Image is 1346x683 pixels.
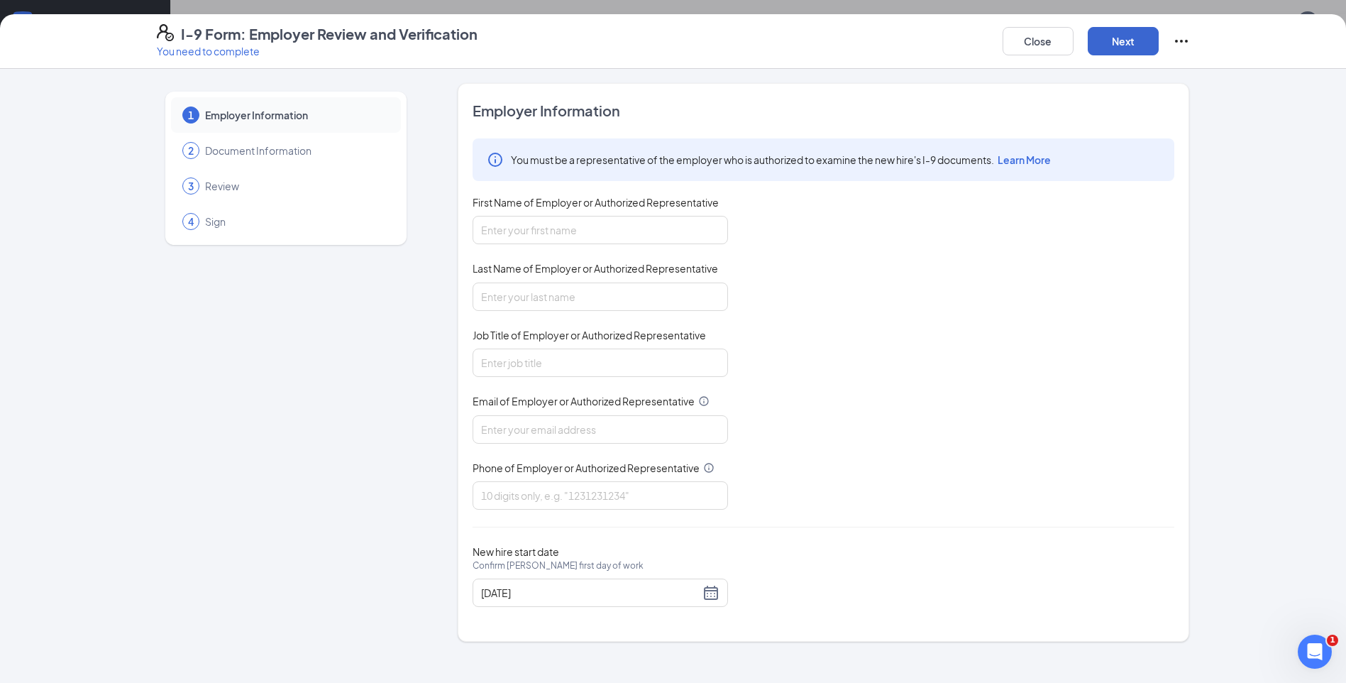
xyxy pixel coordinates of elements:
[188,179,194,193] span: 3
[1173,33,1190,50] svg: Ellipses
[994,153,1051,166] a: Learn More
[473,559,644,573] span: Confirm [PERSON_NAME] first day of work
[473,545,644,587] span: New hire start date
[181,24,478,44] h4: I-9 Form: Employer Review and Verification
[1298,635,1332,669] iframe: Intercom live chat
[1327,635,1338,646] span: 1
[205,143,387,158] span: Document Information
[473,415,728,444] input: Enter your email address
[473,481,728,510] input: 10 digits only, e.g. "1231231234"
[157,24,174,41] svg: FormI9EVerifyIcon
[473,261,718,275] span: Last Name of Employer or Authorized Representative
[188,108,194,122] span: 1
[473,101,1174,121] span: Employer Information
[1003,27,1074,55] button: Close
[473,216,728,244] input: Enter your first name
[473,328,706,342] span: Job Title of Employer or Authorized Representative
[1088,27,1159,55] button: Next
[487,151,504,168] svg: Info
[205,179,387,193] span: Review
[703,462,715,474] svg: Info
[511,153,1051,167] span: You must be a representative of the employer who is authorized to examine the new hire's I-9 docu...
[205,108,387,122] span: Employer Information
[473,461,700,475] span: Phone of Employer or Authorized Representative
[157,44,478,58] p: You need to complete
[205,214,387,229] span: Sign
[188,214,194,229] span: 4
[473,394,695,408] span: Email of Employer or Authorized Representative
[188,143,194,158] span: 2
[998,153,1051,166] span: Learn More
[481,585,700,601] input: 10/09/2025
[473,283,728,311] input: Enter your last name
[473,349,728,377] input: Enter job title
[698,395,710,407] svg: Info
[473,195,719,209] span: First Name of Employer or Authorized Representative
